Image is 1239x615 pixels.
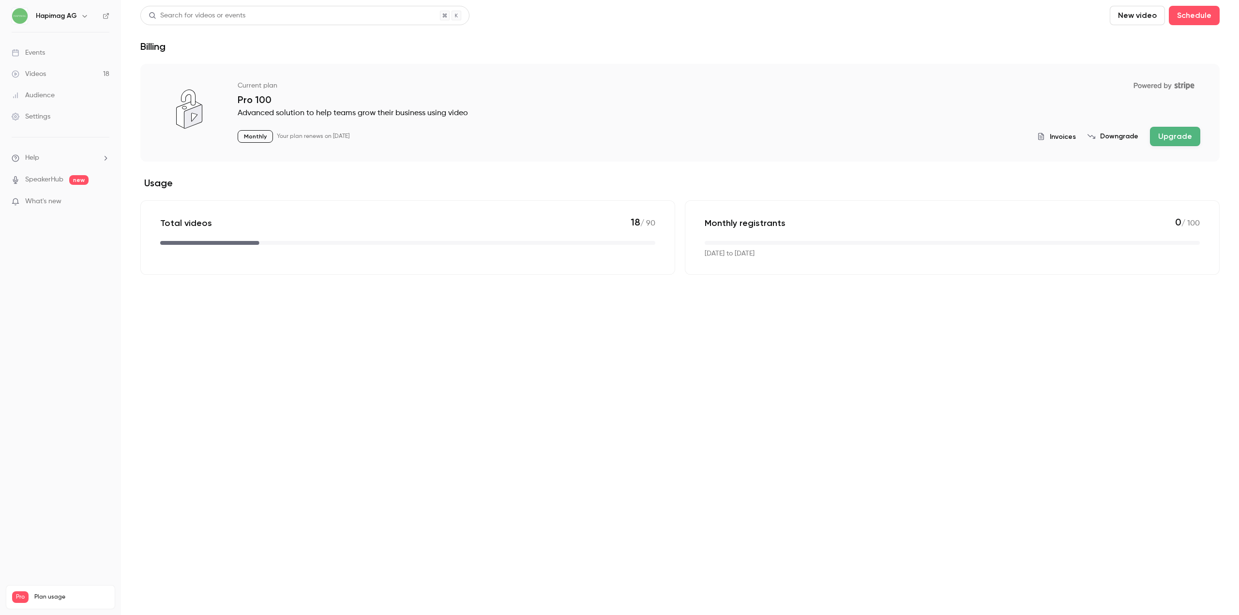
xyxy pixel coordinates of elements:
[238,81,277,90] p: Current plan
[1175,216,1200,229] p: / 100
[1037,132,1076,142] button: Invoices
[705,249,755,259] p: [DATE] to [DATE]
[36,11,77,21] h6: Hapimag AG
[238,94,1200,105] p: Pro 100
[12,8,28,24] img: Hapimag AG
[12,48,45,58] div: Events
[631,216,640,228] span: 18
[25,153,39,163] span: Help
[1110,6,1165,25] button: New video
[25,196,61,207] span: What's new
[12,90,55,100] div: Audience
[25,175,63,185] a: SpeakerHub
[1150,127,1200,146] button: Upgrade
[1175,216,1181,228] span: 0
[1088,132,1138,141] button: Downgrade
[12,69,46,79] div: Videos
[12,591,29,603] span: Pro
[705,217,786,229] p: Monthly registrants
[12,112,50,121] div: Settings
[160,217,212,229] p: Total videos
[140,64,1220,275] section: billing
[1169,6,1220,25] button: Schedule
[149,11,245,21] div: Search for videos or events
[140,177,1220,189] h2: Usage
[238,107,1200,119] p: Advanced solution to help teams grow their business using video
[12,153,109,163] li: help-dropdown-opener
[34,593,109,601] span: Plan usage
[140,41,166,52] h1: Billing
[69,175,89,185] span: new
[238,130,273,143] p: Monthly
[1050,132,1076,142] span: Invoices
[631,216,655,229] p: / 90
[277,133,349,140] p: Your plan renews on [DATE]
